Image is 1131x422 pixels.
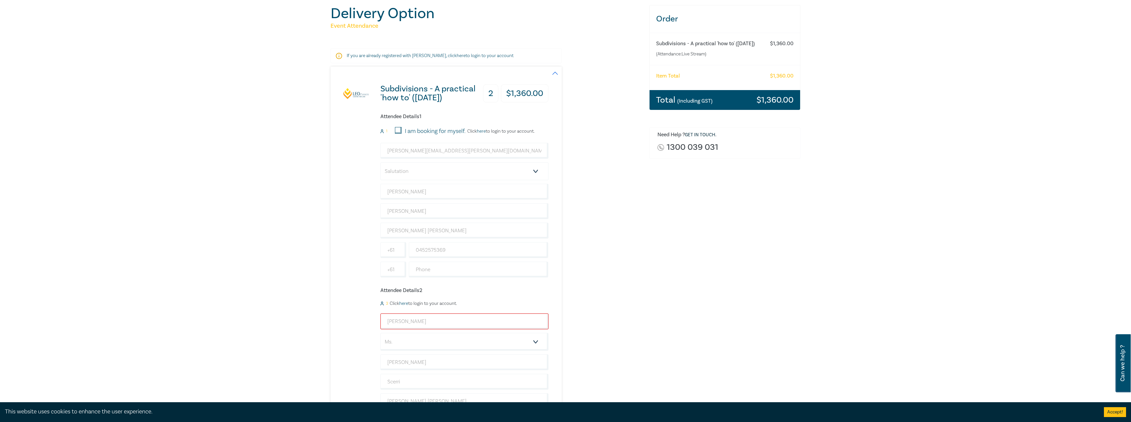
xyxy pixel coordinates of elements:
h6: $ 1,360.00 [770,41,794,47]
input: Company [380,393,548,409]
input: First Name* [380,354,548,370]
label: I am booking for myself. [405,127,466,136]
h3: Total [656,96,713,104]
div: This website uses cookies to enhance the user experience. [5,407,1094,416]
img: Subdivisions - A practical 'how to' (August 2025) [343,88,370,99]
input: First Name* [380,184,548,200]
input: Attendee Email* [380,143,548,159]
p: If you are already registered with [PERSON_NAME], click to login to your account [347,52,546,59]
h3: $ 1,360.00 [501,84,548,103]
h6: $ 1,360.00 [770,73,794,79]
input: +61 [380,242,406,258]
a: here [399,301,408,307]
input: Mobile* [409,242,548,258]
h6: Subdivisions - A practical 'how to' ([DATE]) [656,41,767,47]
h3: Subdivisions - A practical 'how to' ([DATE]) [380,84,489,102]
h6: Need Help ? . [657,132,795,138]
h6: Item Total [656,73,680,79]
h5: Event Attendance [331,22,641,30]
small: (Attendance: Live Stream ) [656,51,767,57]
a: here [477,128,486,134]
button: Accept cookies [1104,407,1126,417]
h1: Delivery Option [331,5,641,22]
span: Can we help ? [1119,338,1126,388]
input: Phone [409,262,548,277]
p: Click to login to your account. [466,129,535,134]
a: 1300 039 031 [667,143,718,152]
input: Last Name* [380,374,548,390]
h6: Attendee Details 2 [380,287,548,294]
h6: Attendee Details 1 [380,114,548,120]
h3: Order [650,5,800,33]
h3: 2 [483,84,498,103]
small: 1 [386,129,387,134]
h3: $ 1,360.00 [757,96,794,104]
a: here [457,53,466,59]
input: +61 [380,262,406,277]
input: Company [380,223,548,239]
small: (Including GST) [677,98,713,104]
small: 2 [386,301,388,306]
p: Click to login to your account. [388,301,457,306]
input: Attendee Email* [380,313,548,329]
a: Get in touch [685,132,715,138]
input: Last Name* [380,203,548,219]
